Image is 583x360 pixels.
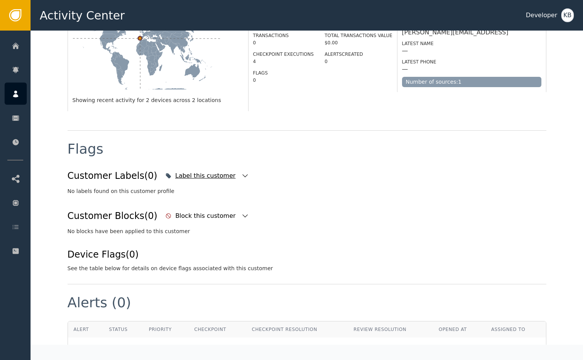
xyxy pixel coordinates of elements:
label: Flags [253,70,268,76]
th: Checkpoint [189,321,246,337]
div: Showing recent activity for 2 devices across 2 locations [73,96,244,104]
div: 0 [253,39,314,46]
label: Transactions [253,33,289,38]
div: No labels found on this customer profile [68,187,546,195]
div: — [402,65,408,73]
div: $0.00 [325,39,392,46]
div: 4 [253,58,314,65]
div: See the table below for details on device flags associated with this customer [68,264,273,272]
button: Label this customer [163,167,251,184]
label: Checkpoint Executions [253,52,314,57]
th: Opened At [433,321,486,337]
div: — [402,47,408,55]
th: Checkpoint Resolution [246,321,348,337]
th: Priority [143,321,189,337]
button: KB [561,8,574,22]
div: Developer [526,11,557,20]
label: Alerts Created [325,52,363,57]
div: Latest Phone [402,58,541,65]
div: No blocks have been applied to this customer [68,227,546,235]
th: Status [103,321,143,337]
th: Assigned To [485,321,546,337]
div: Flags [68,142,103,156]
div: 0 [253,77,314,84]
div: Device Flags (0) [68,248,273,261]
div: Number of sources: 1 [402,77,541,87]
div: Latest Name [402,40,541,47]
th: Alert [68,321,103,337]
div: Customer Labels (0) [68,169,157,183]
div: Label this customer [175,171,237,180]
span: Activity Center [40,7,125,24]
div: Block this customer [175,211,237,221]
th: Review Resolution [348,321,433,337]
label: Total Transactions Value [325,33,392,38]
button: Block this customer [163,208,251,224]
div: Alerts (0) [68,296,131,310]
div: [PERSON_NAME][EMAIL_ADDRESS] [402,29,509,36]
div: Customer Blocks (0) [68,209,158,223]
div: 0 [325,58,392,65]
